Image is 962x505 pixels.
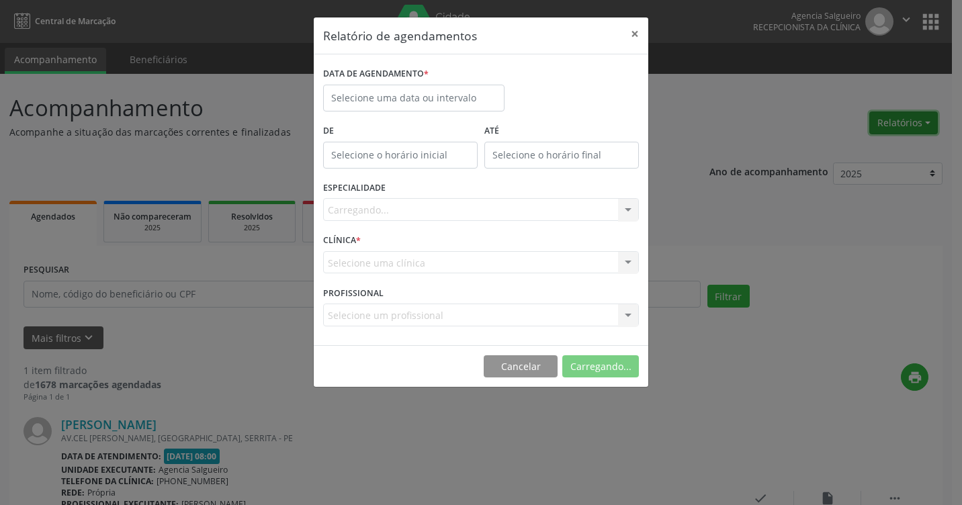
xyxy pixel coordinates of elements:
h5: Relatório de agendamentos [323,27,477,44]
label: ATÉ [484,121,639,142]
label: CLÍNICA [323,230,361,251]
label: DATA DE AGENDAMENTO [323,64,429,85]
button: Cancelar [484,355,558,378]
button: Close [621,17,648,50]
label: PROFISSIONAL [323,283,384,304]
input: Selecione uma data ou intervalo [323,85,505,111]
label: De [323,121,478,142]
label: ESPECIALIDADE [323,178,386,199]
input: Selecione o horário inicial [323,142,478,169]
input: Selecione o horário final [484,142,639,169]
button: Carregando... [562,355,639,378]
